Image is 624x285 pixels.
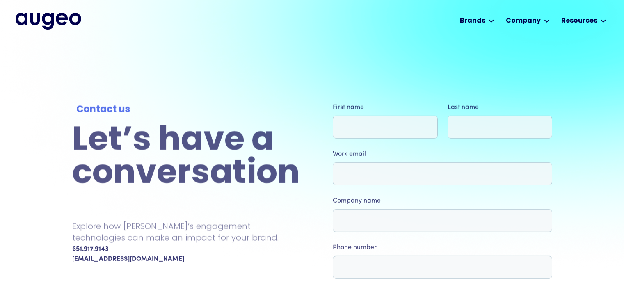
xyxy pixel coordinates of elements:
[333,103,438,112] label: First name
[561,16,597,26] div: Resources
[333,196,552,206] label: Company name
[333,243,552,253] label: Phone number
[72,254,184,264] a: [EMAIL_ADDRESS][DOMAIN_NAME]
[16,13,81,29] a: home
[72,125,300,191] h2: Let’s have a conversation
[16,13,81,29] img: Augeo's full logo in midnight blue.
[76,103,296,117] div: Contact us
[460,16,485,26] div: Brands
[447,103,552,112] label: Last name
[72,220,300,243] p: Explore how [PERSON_NAME]’s engagement technologies can make an impact for your brand.
[72,244,109,254] div: 651.917.9143
[333,149,552,159] label: Work email
[506,16,541,26] div: Company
